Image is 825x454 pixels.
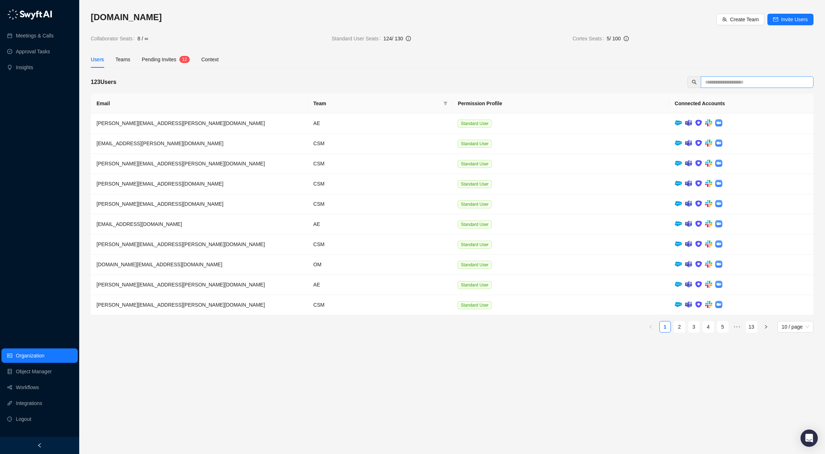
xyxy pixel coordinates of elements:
span: Pending Invites [142,57,176,62]
img: slack-Cn3INd-T.png [705,180,712,187]
td: AE [308,214,452,235]
img: zoom-DkfWWZB2.png [715,160,722,167]
img: zoom-DkfWWZB2.png [715,180,722,187]
td: CSM [308,235,452,255]
th: Connected Accounts [669,94,813,113]
span: [PERSON_NAME][EMAIL_ADDRESS][DOMAIN_NAME] [97,181,223,187]
img: zoom-DkfWWZB2.png [715,261,722,268]
img: zoom-DkfWWZB2.png [715,281,722,288]
li: Next Page [760,321,772,333]
span: info-circle [406,36,411,41]
span: Cortex Seats [573,35,607,43]
span: left [649,325,653,329]
div: Users [91,55,104,63]
li: Previous Page [645,321,656,333]
span: Logout [16,412,31,426]
img: ix+ea6nV3o2uKgAAAABJRU5ErkJggg== [695,261,702,268]
img: ix+ea6nV3o2uKgAAAABJRU5ErkJggg== [695,160,702,167]
a: 4 [703,321,714,332]
th: Email [91,94,308,113]
th: Permission Profile [452,94,669,113]
h3: [DOMAIN_NAME] [91,12,716,23]
span: 10 / page [782,321,809,332]
td: CSM [308,194,452,214]
img: ix+ea6nV3o2uKgAAAABJRU5ErkJggg== [695,139,702,147]
img: salesforce-ChMvK6Xa.png [675,141,682,146]
img: salesforce-ChMvK6Xa.png [675,282,682,287]
td: AE [308,275,452,295]
img: microsoft-teams-BZ5xE2bQ.png [685,200,692,207]
span: Standard User [458,221,491,228]
img: salesforce-ChMvK6Xa.png [675,262,682,267]
a: Workflows [16,380,39,395]
a: Meetings & Calls [16,28,54,43]
td: CSM [308,134,452,154]
img: slack-Cn3INd-T.png [705,220,712,227]
span: Create Team [730,15,759,23]
img: zoom-DkfWWZB2.png [715,220,722,227]
img: slack-Cn3INd-T.png [705,261,712,268]
img: microsoft-teams-BZ5xE2bQ.png [685,160,692,167]
span: logout [7,417,12,422]
a: Approval Tasks [16,44,50,59]
span: left [37,443,42,448]
img: slack-Cn3INd-T.png [705,119,712,126]
span: ••• [731,321,743,333]
span: info-circle [624,36,629,41]
img: zoom-DkfWWZB2.png [715,119,722,126]
a: 1 [660,321,671,332]
a: 2 [674,321,685,332]
span: Standard User [458,200,491,208]
img: ix+ea6nV3o2uKgAAAABJRU5ErkJggg== [695,240,702,248]
li: 3 [688,321,700,333]
img: slack-Cn3INd-T.png [705,281,712,288]
div: Context [201,55,219,63]
span: Standard User [458,180,491,188]
span: Standard User [458,281,491,289]
span: Standard User [458,120,491,128]
img: salesforce-ChMvK6Xa.png [675,181,682,186]
span: Standard User [458,241,491,249]
li: 13 [746,321,757,333]
img: microsoft-teams-BZ5xE2bQ.png [685,241,692,248]
button: right [760,321,772,333]
img: slack-Cn3INd-T.png [705,301,712,308]
h5: 123 Users [91,78,116,86]
button: Create Team [716,14,765,25]
img: salesforce-ChMvK6Xa.png [675,161,682,166]
span: Standard User [458,140,491,148]
img: microsoft-teams-BZ5xE2bQ.png [685,120,692,126]
img: zoom-DkfWWZB2.png [715,139,722,147]
div: Page Size [777,321,813,333]
td: CSM [308,295,452,315]
span: [DOMAIN_NAME][EMAIL_ADDRESS][DOMAIN_NAME] [97,262,222,267]
img: microsoft-teams-BZ5xE2bQ.png [685,261,692,268]
img: slack-Cn3INd-T.png [705,200,712,207]
span: [PERSON_NAME][EMAIL_ADDRESS][PERSON_NAME][DOMAIN_NAME] [97,120,265,126]
img: logo-05li4sbe.png [7,9,52,20]
img: microsoft-teams-BZ5xE2bQ.png [685,301,692,308]
sup: 12 [179,56,190,63]
img: zoom-DkfWWZB2.png [715,200,722,207]
img: zoom-DkfWWZB2.png [715,301,722,308]
a: 3 [689,321,699,332]
img: salesforce-ChMvK6Xa.png [675,302,682,307]
button: left [645,321,656,333]
span: [PERSON_NAME][EMAIL_ADDRESS][PERSON_NAME][DOMAIN_NAME] [97,282,265,288]
img: microsoft-teams-BZ5xE2bQ.png [685,281,692,288]
span: [EMAIL_ADDRESS][DOMAIN_NAME] [97,221,182,227]
a: 13 [746,321,757,332]
a: Insights [16,60,33,75]
td: OM [308,255,452,275]
td: CSM [308,174,452,194]
span: right [764,325,768,329]
span: 8 / ∞ [138,35,148,43]
span: mail [773,17,778,22]
a: Organization [16,348,44,363]
span: team [722,17,727,22]
span: [PERSON_NAME][EMAIL_ADDRESS][DOMAIN_NAME] [97,201,223,207]
span: 1 [182,57,185,62]
span: [PERSON_NAME][EMAIL_ADDRESS][PERSON_NAME][DOMAIN_NAME] [97,302,265,308]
